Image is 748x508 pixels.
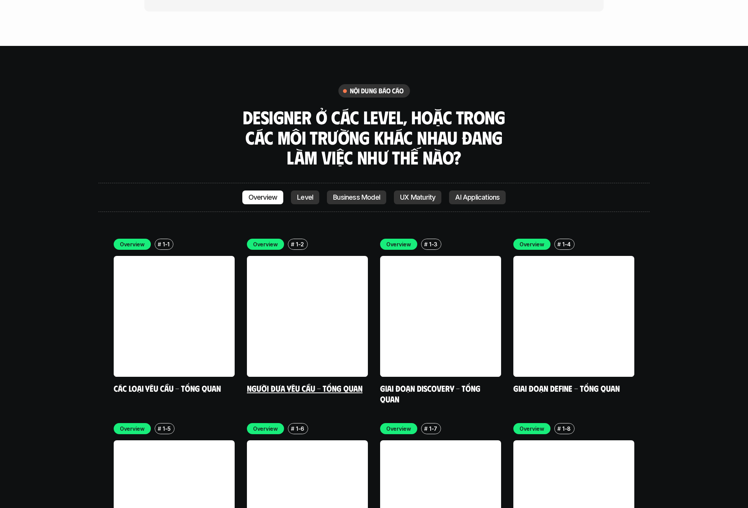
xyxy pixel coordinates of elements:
[513,383,620,393] a: Giai đoạn Define - Tổng quan
[114,383,221,393] a: Các loại yêu cầu - Tổng quan
[519,240,544,248] p: Overview
[158,426,161,431] h6: #
[449,190,506,204] a: AI Applications
[248,194,278,201] p: Overview
[386,240,411,248] p: Overview
[253,425,278,433] p: Overview
[296,240,304,248] p: 1-2
[333,194,380,201] p: Business Model
[429,240,438,248] p: 1-3
[163,425,171,433] p: 1-5
[158,241,161,247] h6: #
[120,240,145,248] p: Overview
[380,383,482,404] a: Giai đoạn Discovery - Tổng quan
[394,190,441,204] a: UX Maturity
[253,240,278,248] p: Overview
[557,426,561,431] h6: #
[297,194,313,201] p: Level
[562,425,571,433] p: 1-8
[163,240,170,248] p: 1-1
[455,194,500,201] p: AI Applications
[424,426,428,431] h6: #
[562,240,571,248] p: 1-4
[400,194,435,201] p: UX Maturity
[350,86,404,95] h6: nội dung báo cáo
[429,425,437,433] p: 1-7
[327,190,386,204] a: Business Model
[557,241,561,247] h6: #
[291,426,294,431] h6: #
[240,107,508,168] h3: Designer ở các level, hoặc trong các môi trường khác nhau đang làm việc như thế nào?
[386,425,411,433] p: Overview
[120,425,145,433] p: Overview
[247,383,363,393] a: Người đưa yêu cầu - Tổng quan
[291,190,319,204] a: Level
[296,425,304,433] p: 1-6
[242,190,284,204] a: Overview
[291,241,294,247] h6: #
[519,425,544,433] p: Overview
[424,241,428,247] h6: #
